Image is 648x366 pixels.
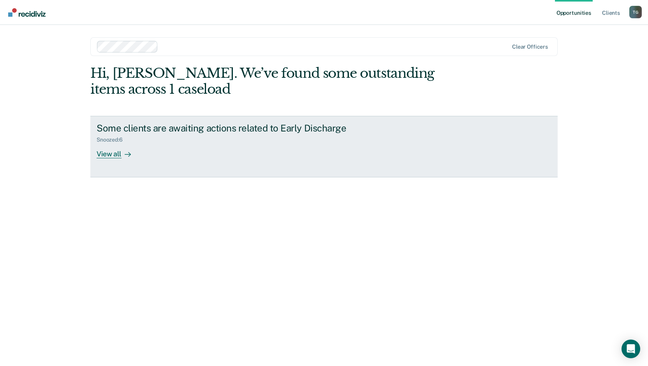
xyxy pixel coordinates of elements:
div: T G [629,6,642,18]
div: View all [97,143,140,158]
a: Some clients are awaiting actions related to Early DischargeSnoozed:6View all [90,116,558,177]
div: Some clients are awaiting actions related to Early Discharge [97,123,370,134]
img: Recidiviz [8,8,46,17]
button: Profile dropdown button [629,6,642,18]
div: Hi, [PERSON_NAME]. We’ve found some outstanding items across 1 caseload [90,65,464,97]
div: Clear officers [512,44,548,50]
div: Open Intercom Messenger [622,340,640,358]
div: Snoozed : 6 [97,137,129,143]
